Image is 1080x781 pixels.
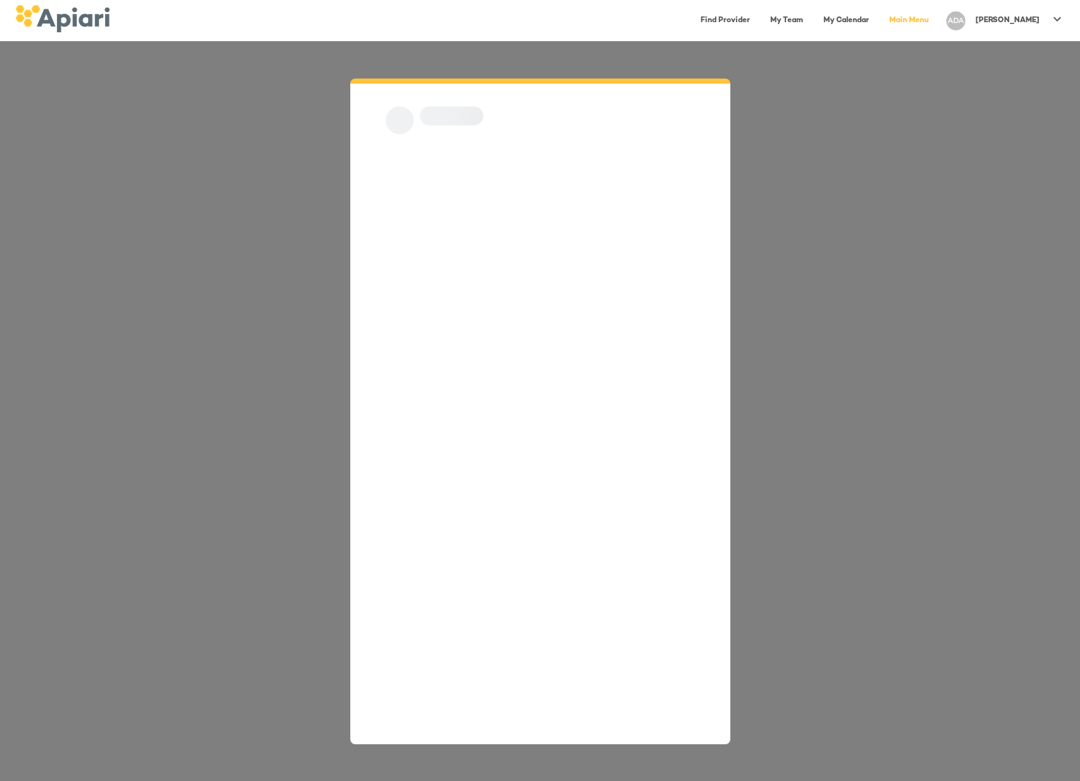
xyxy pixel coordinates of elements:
[763,8,811,34] a: My Team
[946,11,965,30] div: ADA
[816,8,877,34] a: My Calendar
[15,5,110,32] img: logo
[975,15,1039,26] p: [PERSON_NAME]
[882,8,936,34] a: Main Menu
[693,8,758,34] a: Find Provider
